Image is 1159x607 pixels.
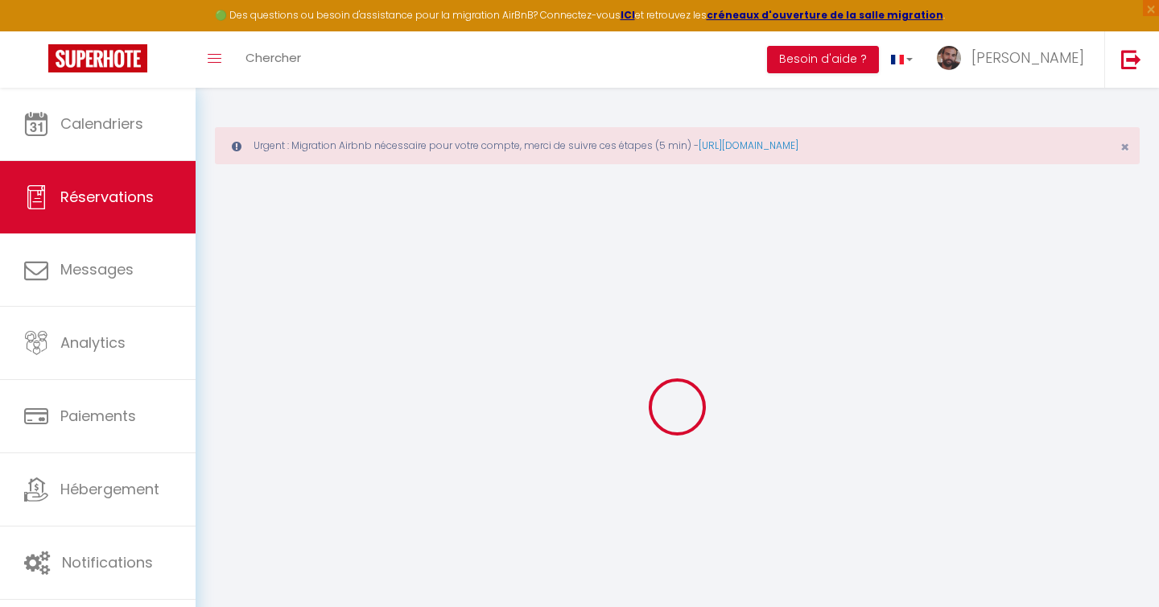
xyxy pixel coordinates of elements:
span: × [1120,137,1129,157]
span: Paiements [60,406,136,426]
span: Réservations [60,187,154,207]
span: Hébergement [60,479,159,499]
button: Besoin d'aide ? [767,46,879,73]
div: Urgent : Migration Airbnb nécessaire pour votre compte, merci de suivre ces étapes (5 min) - [215,127,1140,164]
span: Analytics [60,332,126,353]
img: Super Booking [48,44,147,72]
img: logout [1121,49,1141,69]
a: [URL][DOMAIN_NAME] [699,138,798,152]
a: Chercher [233,31,313,88]
a: ... [PERSON_NAME] [925,31,1104,88]
span: Notifications [62,552,153,572]
span: Messages [60,259,134,279]
span: Chercher [245,49,301,66]
button: Close [1120,140,1129,155]
img: ... [937,46,961,70]
button: Ouvrir le widget de chat LiveChat [13,6,61,55]
a: créneaux d'ouverture de la salle migration [707,8,943,22]
span: Calendriers [60,114,143,134]
a: ICI [621,8,635,22]
span: [PERSON_NAME] [971,47,1084,68]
